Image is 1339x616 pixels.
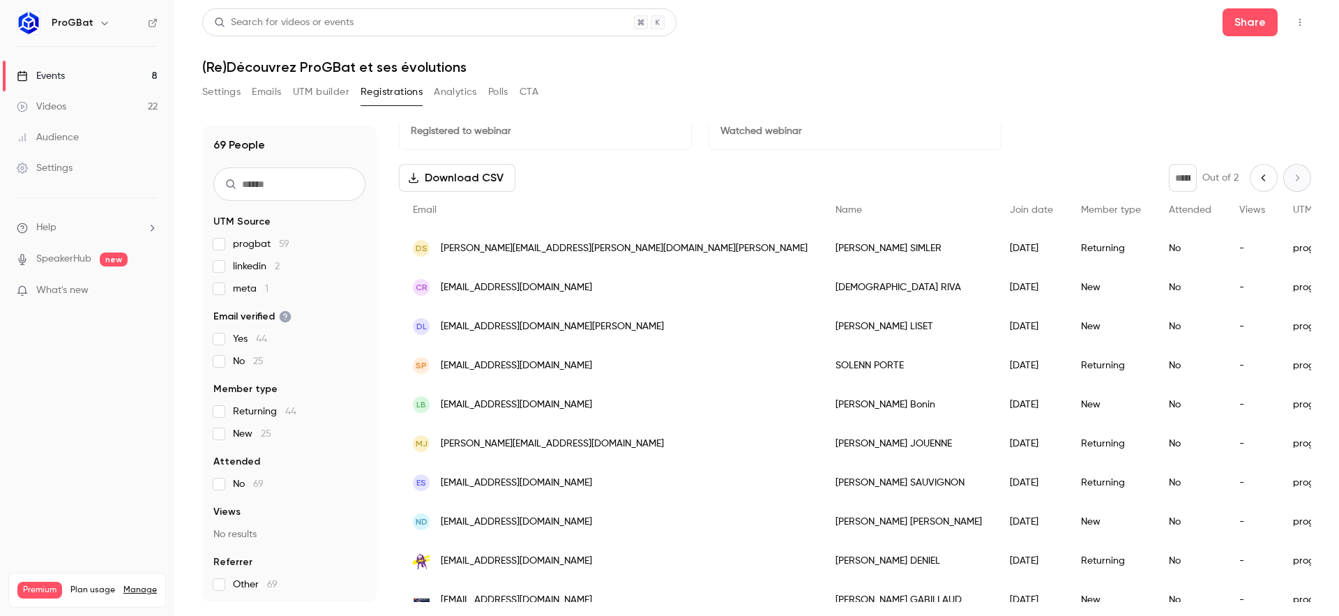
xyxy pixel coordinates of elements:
div: - [1225,385,1279,424]
div: No [1155,463,1225,502]
span: [EMAIL_ADDRESS][DOMAIN_NAME] [441,593,592,608]
div: [PERSON_NAME] [PERSON_NAME] [822,502,996,541]
span: 1 [265,284,268,294]
span: [EMAIL_ADDRESS][DOMAIN_NAME] [441,554,592,569]
span: [EMAIL_ADDRESS][DOMAIN_NAME][PERSON_NAME] [441,320,664,334]
div: Videos [17,100,66,114]
span: No [233,477,264,491]
span: [EMAIL_ADDRESS][DOMAIN_NAME] [441,359,592,373]
span: [PERSON_NAME][EMAIL_ADDRESS][DOMAIN_NAME] [441,437,664,451]
span: 59 [279,239,289,249]
div: No [1155,424,1225,463]
div: - [1225,424,1279,463]
p: Watched webinar [720,124,990,138]
img: iroiseisolation.com [413,553,430,569]
span: Other [233,578,278,592]
div: [DATE] [996,346,1067,385]
span: Plan usage [70,585,115,596]
div: [PERSON_NAME] LISET [822,307,996,346]
span: Member type [1081,205,1141,215]
span: new [100,253,128,266]
div: [DATE] [996,502,1067,541]
div: No [1155,502,1225,541]
span: UTM Source [213,215,271,229]
span: Name [835,205,862,215]
span: Attended [213,455,260,469]
span: Referrer [213,555,252,569]
span: 44 [285,407,296,416]
span: linkedin [233,260,280,273]
div: [PERSON_NAME] SIMLER [822,229,996,268]
span: ES [416,476,426,489]
span: What's new [36,283,89,298]
span: MJ [416,437,428,450]
div: Settings [17,161,73,175]
div: Returning [1067,424,1155,463]
button: Emails [252,81,281,103]
div: [PERSON_NAME] Bonin [822,385,996,424]
div: Returning [1067,463,1155,502]
span: Views [213,505,241,519]
span: [PERSON_NAME][EMAIL_ADDRESS][PERSON_NAME][DOMAIN_NAME][PERSON_NAME] [441,241,808,256]
div: [DEMOGRAPHIC_DATA] RIVA [822,268,996,307]
div: [DATE] [996,385,1067,424]
div: Search for videos or events [214,15,354,30]
div: [PERSON_NAME] JOUENNE [822,424,996,463]
button: Polls [488,81,508,103]
span: DS [416,242,428,255]
span: Premium [17,582,62,599]
span: [EMAIL_ADDRESS][DOMAIN_NAME] [441,476,592,490]
section: facet-groups [213,215,365,592]
span: Member type [213,382,278,396]
img: etancheco.com [413,592,430,608]
span: SP [416,359,427,372]
h6: ProGBat [52,16,93,30]
div: No [1155,268,1225,307]
button: Previous page [1250,164,1278,192]
h1: 69 People [213,137,265,153]
div: New [1067,307,1155,346]
span: [EMAIL_ADDRESS][DOMAIN_NAME] [441,280,592,295]
div: - [1225,463,1279,502]
div: No [1155,229,1225,268]
div: New [1067,268,1155,307]
button: Registrations [361,81,423,103]
span: Returning [233,405,296,419]
span: meta [233,282,268,296]
p: No results [213,527,365,541]
span: [EMAIL_ADDRESS][DOMAIN_NAME] [441,515,592,529]
div: - [1225,541,1279,580]
div: [DATE] [996,463,1067,502]
img: ProGBat [17,12,40,34]
span: 69 [253,479,264,489]
button: Analytics [434,81,477,103]
div: [DATE] [996,268,1067,307]
div: Returning [1067,346,1155,385]
p: Registered to webinar [411,124,680,138]
span: Attended [1169,205,1211,215]
button: Settings [202,81,241,103]
li: help-dropdown-opener [17,220,158,235]
span: DL [416,320,427,333]
button: Download CSV [399,164,515,192]
div: - [1225,229,1279,268]
span: Yes [233,332,267,346]
div: [DATE] [996,424,1067,463]
a: SpeakerHub [36,252,91,266]
div: No [1155,307,1225,346]
span: 2 [275,262,280,271]
div: Returning [1067,541,1155,580]
div: [DATE] [996,229,1067,268]
span: Email [413,205,437,215]
div: [DATE] [996,307,1067,346]
span: Email verified [213,310,292,324]
button: CTA [520,81,538,103]
div: [DATE] [996,541,1067,580]
div: - [1225,268,1279,307]
div: - [1225,502,1279,541]
div: No [1155,346,1225,385]
span: 25 [253,356,264,366]
span: progbat [233,237,289,251]
div: New [1067,502,1155,541]
button: UTM builder [293,81,349,103]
